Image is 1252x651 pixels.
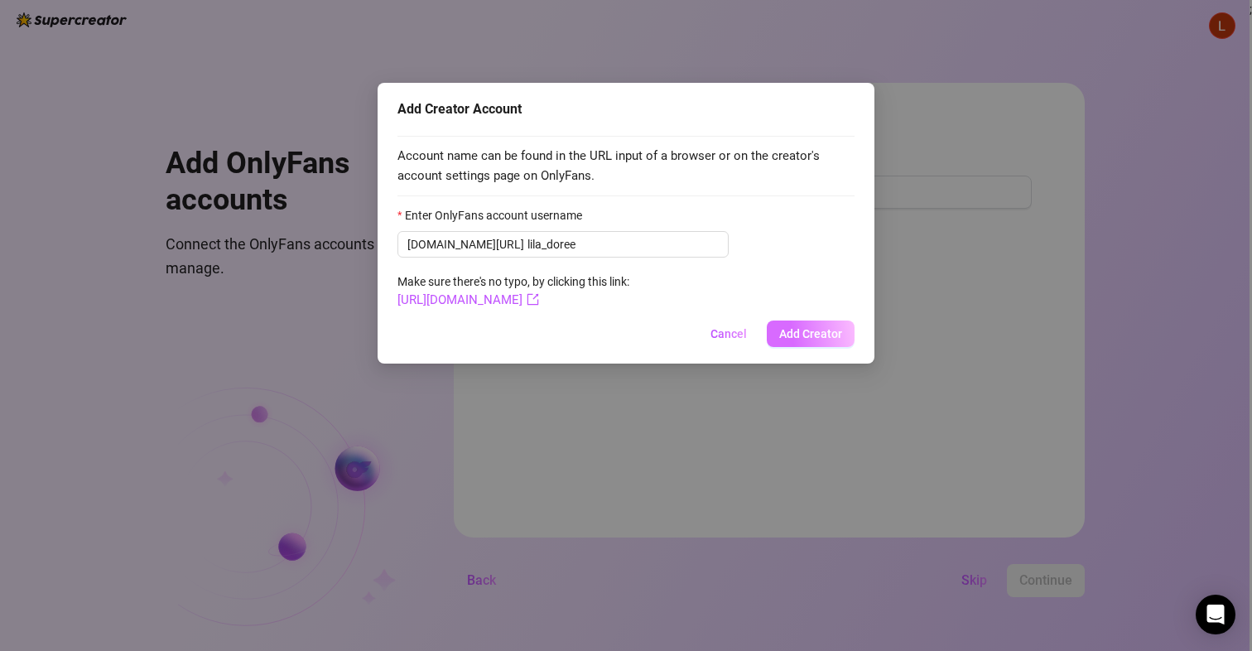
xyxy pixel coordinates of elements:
[1196,595,1235,634] div: Open Intercom Messenger
[779,327,842,340] span: Add Creator
[397,292,539,307] a: [URL][DOMAIN_NAME]export
[397,206,593,224] label: Enter OnlyFans account username
[397,99,855,119] div: Add Creator Account
[697,321,760,347] button: Cancel
[767,321,855,347] button: Add Creator
[527,293,539,306] span: export
[407,235,524,253] span: [DOMAIN_NAME][URL]
[527,235,719,253] input: Enter OnlyFans account username
[397,147,855,186] span: Account name can be found in the URL input of a browser or on the creator's account settings page...
[397,275,629,306] span: Make sure there's no typo, by clicking this link:
[710,327,747,340] span: Cancel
